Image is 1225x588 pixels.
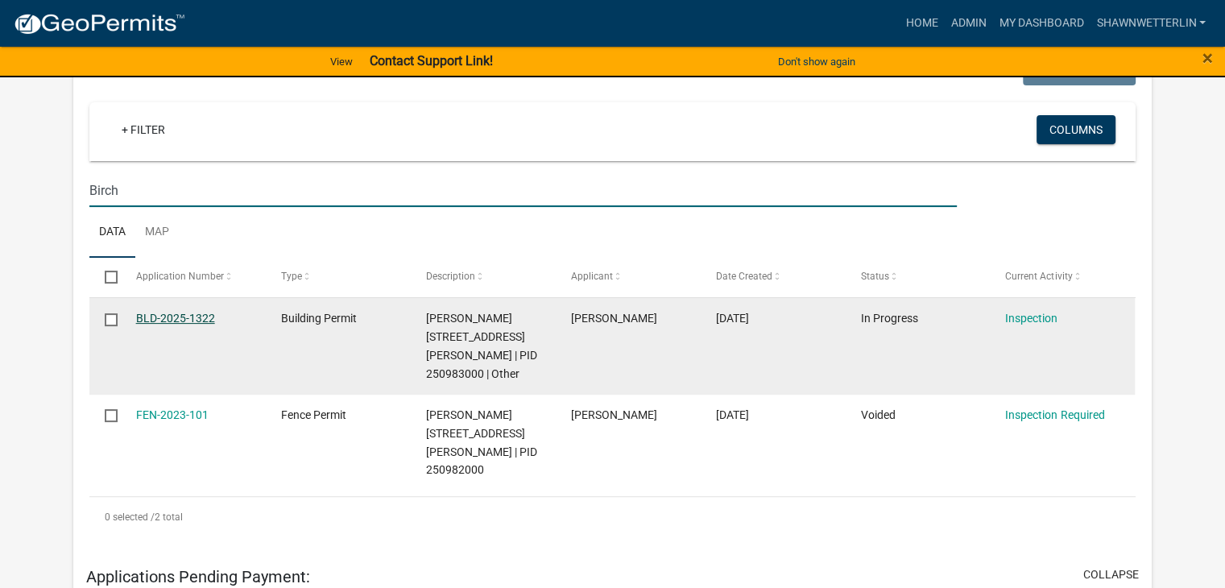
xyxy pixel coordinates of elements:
button: Close [1202,48,1213,68]
strong: Contact Support Link! [369,53,492,68]
button: Columns [1037,115,1115,144]
input: Search for applications [89,174,957,207]
span: 0 selected / [105,511,155,523]
span: Douglas Rice [570,312,656,325]
a: Inspection Required [1005,408,1104,421]
span: Voided [860,408,895,421]
div: 2 total [89,497,1136,537]
span: Application Number [136,271,224,282]
span: In Progress [860,312,917,325]
datatable-header-cell: Description [410,258,555,296]
span: 06/21/2023 [715,408,748,421]
datatable-header-cell: Select [89,258,120,296]
a: Inspection [1005,312,1057,325]
button: collapse [1083,566,1139,583]
datatable-header-cell: Date Created [700,258,845,296]
a: + Filter [109,115,178,144]
a: ShawnWetterlin [1090,8,1212,39]
datatable-header-cell: Application Number [120,258,265,296]
div: collapse [73,40,1152,553]
span: Status [860,271,888,282]
a: BLD-2025-1322 [136,312,215,325]
a: My Dashboard [992,8,1090,39]
span: Type [281,271,302,282]
button: Don't show again [772,48,862,75]
h5: Applications Pending Payment: [86,567,310,586]
a: FEN-2023-101 [136,408,209,421]
a: Admin [944,8,992,39]
span: RICE,DOUGLAS R 1020 BIRCH ST, Houston County | PID 250983000 | Other [426,312,537,379]
span: Carl L Ukkstad [570,408,656,421]
span: Current Activity [1005,271,1072,282]
a: Home [899,8,944,39]
a: View [324,48,359,75]
a: Data [89,207,135,259]
span: Building Permit [281,312,357,325]
span: Fence Permit [281,408,346,421]
a: Map [135,207,179,259]
datatable-header-cell: Status [845,258,990,296]
span: Description [426,271,475,282]
datatable-header-cell: Applicant [555,258,700,296]
span: × [1202,47,1213,69]
datatable-header-cell: Current Activity [990,258,1135,296]
span: Applicant [570,271,612,282]
span: CARL UKKESTAD 1006 BIRCH ST, Houston County | PID 250982000 [426,408,537,476]
span: Date Created [715,271,772,282]
span: 08/26/2025 [715,312,748,325]
datatable-header-cell: Type [265,258,410,296]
